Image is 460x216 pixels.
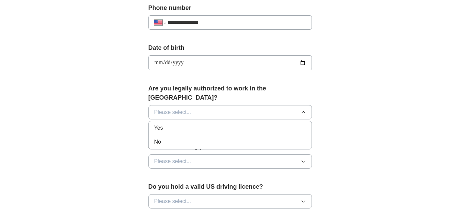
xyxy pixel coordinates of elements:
[148,194,312,208] button: Please select...
[154,108,191,116] span: Please select...
[154,124,163,132] span: Yes
[148,43,312,53] label: Date of birth
[148,154,312,169] button: Please select...
[154,157,191,165] span: Please select...
[148,182,312,191] label: Do you hold a valid US driving licence?
[154,197,191,205] span: Please select...
[154,138,161,146] span: No
[148,84,312,102] label: Are you legally authorized to work in the [GEOGRAPHIC_DATA]?
[148,3,312,13] label: Phone number
[148,105,312,119] button: Please select...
